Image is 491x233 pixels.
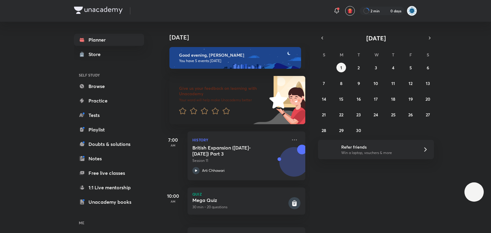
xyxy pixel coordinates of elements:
[409,52,412,58] abbr: Friday
[192,136,287,143] p: History
[74,218,144,228] h6: ME
[406,110,416,119] button: September 26, 2025
[340,65,342,71] abbr: September 1, 2025
[392,65,394,71] abbr: September 4, 2025
[427,65,429,71] abbr: September 6, 2025
[358,65,360,71] abbr: September 2, 2025
[88,51,104,58] div: Store
[406,78,416,88] button: September 12, 2025
[388,78,398,88] button: September 11, 2025
[322,112,326,118] abbr: September 21, 2025
[407,6,417,16] img: supriya Clinical research
[375,65,377,71] abbr: September 3, 2025
[179,52,296,58] h6: Good evening, [PERSON_NAME]
[74,7,123,14] img: Company Logo
[74,109,144,121] a: Tests
[74,48,144,60] a: Store
[339,112,343,118] abbr: September 22, 2025
[336,94,346,104] button: September 15, 2025
[409,96,413,102] abbr: September 19, 2025
[354,94,364,104] button: September 16, 2025
[423,78,433,88] button: September 13, 2025
[354,63,364,72] button: September 2, 2025
[371,78,381,88] button: September 10, 2025
[340,80,342,86] abbr: September 8, 2025
[161,143,185,147] p: AM
[408,112,413,118] abbr: September 26, 2025
[169,34,311,41] h4: [DATE]
[74,124,144,136] a: Playlist
[336,63,346,72] button: September 1, 2025
[366,34,386,42] span: [DATE]
[341,150,416,156] p: Win a laptop, vouchers & more
[326,34,425,42] button: [DATE]
[74,181,144,194] a: 1:1 Live mentorship
[345,6,355,16] button: avatar
[409,80,412,86] abbr: September 12, 2025
[426,80,430,86] abbr: September 13, 2025
[74,196,144,208] a: Unacademy books
[354,125,364,135] button: September 30, 2025
[319,94,329,104] button: September 14, 2025
[323,143,335,156] img: referral
[426,112,430,118] abbr: September 27, 2025
[391,80,395,86] abbr: September 11, 2025
[179,58,296,63] p: You have 5 events [DATE]
[388,94,398,104] button: September 18, 2025
[371,110,381,119] button: September 24, 2025
[374,80,378,86] abbr: September 10, 2025
[383,8,389,14] img: streak
[388,63,398,72] button: September 4, 2025
[406,94,416,104] button: September 19, 2025
[319,78,329,88] button: September 7, 2025
[391,112,396,118] abbr: September 25, 2025
[425,96,430,102] abbr: September 20, 2025
[192,197,287,203] h5: Mega Quiz
[391,96,395,102] abbr: September 18, 2025
[374,52,379,58] abbr: Wednesday
[74,153,144,165] a: Notes
[192,158,287,163] p: Session 11
[179,86,267,96] h6: Give us your feedback on learning with Unacademy
[272,145,305,186] img: unacademy
[319,110,329,119] button: September 21, 2025
[192,204,287,210] p: 30 min • 20 questions
[169,47,301,69] img: evening
[356,112,361,118] abbr: September 23, 2025
[192,192,300,196] p: Quiz
[371,94,381,104] button: September 17, 2025
[340,52,343,58] abbr: Monday
[161,136,185,143] h5: 7:00
[192,145,268,157] h5: British Expansion (1757- 1857) Part 3
[323,52,325,58] abbr: Sunday
[161,200,185,203] p: AM
[249,76,305,124] img: feedback_image
[339,96,343,102] abbr: September 15, 2025
[371,63,381,72] button: September 3, 2025
[356,128,361,133] abbr: September 30, 2025
[74,34,144,46] a: Planner
[423,94,433,104] button: September 20, 2025
[74,70,144,80] h6: SELF STUDY
[358,80,360,86] abbr: September 9, 2025
[336,125,346,135] button: September 29, 2025
[161,192,185,200] h5: 10:00
[354,110,364,119] button: September 23, 2025
[470,188,478,196] img: ttu
[74,138,144,150] a: Doubts & solutions
[347,8,353,14] img: avatar
[358,52,360,58] abbr: Tuesday
[319,125,329,135] button: September 28, 2025
[74,95,144,107] a: Practice
[341,144,416,150] h6: Refer friends
[322,96,326,102] abbr: September 14, 2025
[74,167,144,179] a: Free live classes
[423,63,433,72] button: September 6, 2025
[374,112,378,118] abbr: September 24, 2025
[374,96,378,102] abbr: September 17, 2025
[322,128,326,133] abbr: September 28, 2025
[357,96,361,102] abbr: September 16, 2025
[388,110,398,119] button: September 25, 2025
[392,52,394,58] abbr: Thursday
[427,52,429,58] abbr: Saturday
